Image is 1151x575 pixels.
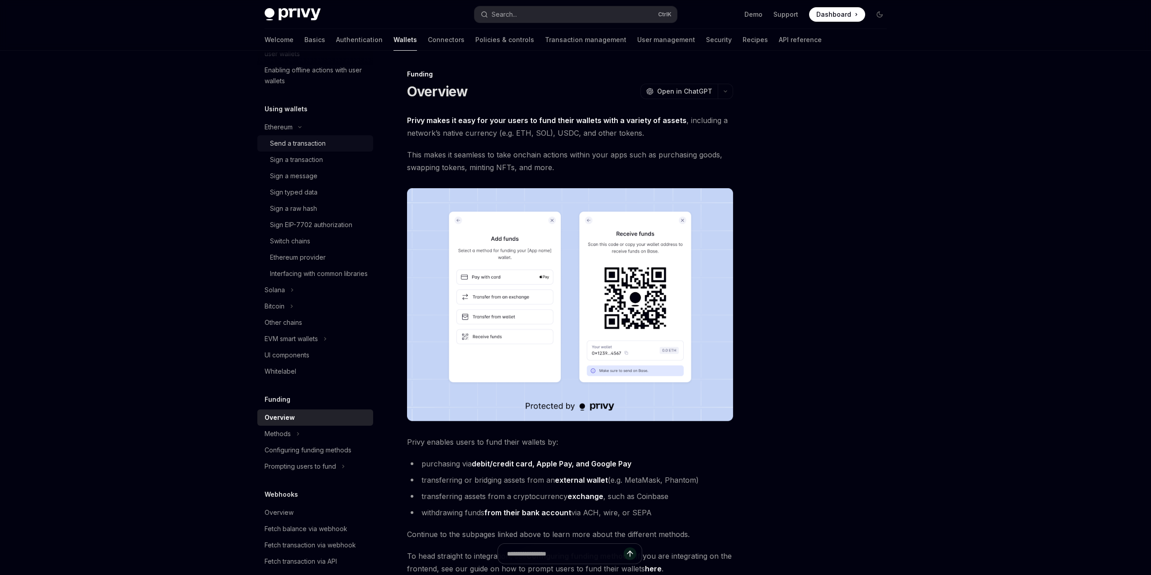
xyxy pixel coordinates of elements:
div: Send a transaction [270,138,326,149]
div: Ethereum provider [270,252,326,263]
div: Methods [265,428,291,439]
div: Sign typed data [270,187,317,198]
a: Send a transaction [257,135,373,152]
a: UI components [257,347,373,363]
div: Solana [265,285,285,295]
a: Policies & controls [475,29,534,51]
a: from their bank account [484,508,571,518]
a: exchange [568,492,603,501]
a: Wallets [393,29,417,51]
a: Enabling offline actions with user wallets [257,62,373,89]
div: Fetch balance via webhook [265,523,347,534]
div: Sign a message [270,171,317,181]
h5: Using wallets [265,104,308,114]
a: Switch chains [257,233,373,249]
button: Search...CtrlK [474,6,677,23]
strong: debit/credit card, Apple Pay, and Google Pay [472,459,631,468]
a: external wallet [555,475,608,485]
span: , including a network’s native currency (e.g. ETH, SOL), USDC, and other tokens. [407,114,733,139]
a: Demo [744,10,763,19]
div: Interfacing with common libraries [270,268,368,279]
input: Ask a question... [507,544,624,564]
a: Ethereum provider [257,249,373,266]
a: User management [637,29,695,51]
a: Interfacing with common libraries [257,266,373,282]
span: Privy enables users to fund their wallets by: [407,436,733,448]
a: Configuring funding methods [257,442,373,458]
button: Send message [624,547,636,560]
a: Fetch transaction via webhook [257,537,373,553]
span: Dashboard [816,10,851,19]
button: Methods [257,426,373,442]
a: Sign a raw hash [257,200,373,217]
a: Other chains [257,314,373,331]
span: Open in ChatGPT [657,87,712,96]
div: Overview [265,412,295,423]
div: Bitcoin [265,301,284,312]
a: Sign typed data [257,184,373,200]
div: Other chains [265,317,302,328]
img: images/Funding.png [407,188,733,421]
li: transferring assets from a cryptocurrency , such as Coinbase [407,490,733,503]
a: Transaction management [545,29,626,51]
button: Solana [257,282,373,298]
a: Dashboard [809,7,865,22]
div: UI components [265,350,309,361]
h1: Overview [407,83,468,100]
div: Fetch transaction via API [265,556,337,567]
a: Whitelabel [257,363,373,380]
a: Sign a transaction [257,152,373,168]
a: Recipes [743,29,768,51]
li: purchasing via [407,457,733,470]
a: debit/credit card, Apple Pay, and Google Pay [472,459,631,469]
a: Fetch balance via webhook [257,521,373,537]
div: Sign a transaction [270,154,323,165]
button: Bitcoin [257,298,373,314]
div: Whitelabel [265,366,296,377]
a: Authentication [336,29,383,51]
li: transferring or bridging assets from an (e.g. MetaMask, Phantom) [407,474,733,486]
div: Sign a raw hash [270,203,317,214]
a: Overview [257,409,373,426]
span: This makes it seamless to take onchain actions within your apps such as purchasing goods, swappin... [407,148,733,174]
a: Support [773,10,798,19]
div: Enabling offline actions with user wallets [265,65,368,86]
a: Basics [304,29,325,51]
button: Open in ChatGPT [640,84,718,99]
a: Security [706,29,732,51]
div: EVM smart wallets [265,333,318,344]
button: Prompting users to fund [257,458,373,475]
a: Welcome [265,29,294,51]
div: Configuring funding methods [265,445,351,456]
div: Ethereum [265,122,293,133]
div: Sign EIP-7702 authorization [270,219,352,230]
span: Ctrl K [658,11,672,18]
div: Prompting users to fund [265,461,336,472]
button: EVM smart wallets [257,331,373,347]
h5: Webhooks [265,489,298,500]
strong: external wallet [555,475,608,485]
li: withdrawing funds via ACH, wire, or SEPA [407,506,733,519]
a: Connectors [428,29,464,51]
span: Continue to the subpages linked above to learn more about the different methods. [407,528,733,541]
button: Ethereum [257,119,373,135]
div: Switch chains [270,236,310,247]
a: API reference [779,29,822,51]
div: Search... [492,9,517,20]
div: Fetch transaction via webhook [265,540,356,551]
a: Overview [257,504,373,521]
img: dark logo [265,8,321,21]
div: Overview [265,507,294,518]
strong: Privy makes it easy for your users to fund their wallets with a variety of assets [407,116,687,125]
h5: Funding [265,394,290,405]
button: Toggle dark mode [872,7,887,22]
div: Funding [407,70,733,79]
a: Sign a message [257,168,373,184]
a: Fetch transaction via API [257,553,373,570]
a: Sign EIP-7702 authorization [257,217,373,233]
